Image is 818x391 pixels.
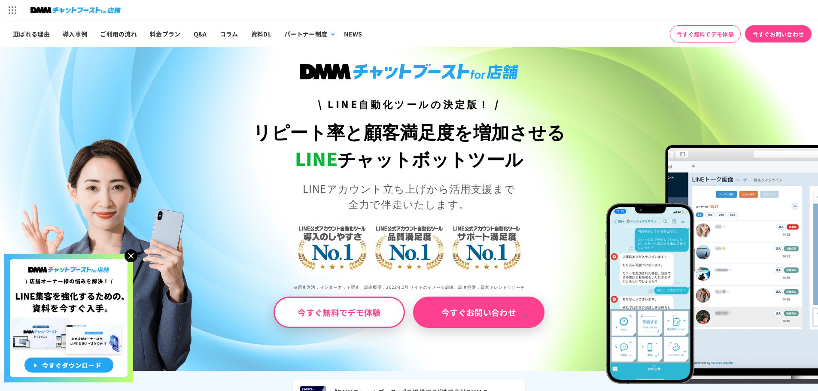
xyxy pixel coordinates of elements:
a: コラム [213,21,245,47]
h3: \ LINE自動化ツールの決定版！ / [204,97,614,112]
a: 今すぐお問い合わせ [745,25,812,42]
a: 資料DL [245,21,278,47]
h1: リピート率と顧客満足度を増加させる チャットボットツール [204,118,614,172]
p: LINEアカウント立ち上げから活用支援まで 全力で伴走いたします。 [204,181,614,212]
a: 料金プラン [143,21,187,47]
a: 導入事例 [56,21,94,47]
a: 今すぐ無料でデモ体験 [670,25,741,42]
img: サービス [1,1,23,19]
div: パートナー制度 [284,30,327,38]
p: ※調査方法：インターネット調査、調査概要：2022年2月 サイトのイメージ調査、調査提供：日本トレンドリサーチ [204,278,614,297]
img: チャットブーストfor店舗 [30,4,121,16]
span: LINE [295,145,338,171]
a: 店舗オーナー様の悩みを解決!LINE集客を狂化するための資料を今すぐ入手! [4,254,133,264]
a: 今すぐ無料でデモ体験 [274,297,405,328]
img: 店舗オーナー様の悩みを解決!LINE集客を狂化するための資料を今すぐ入手! [4,254,133,382]
a: ご利用の流れ [94,21,143,47]
a: NEWS [338,21,368,47]
img: LINE公式アカウント自動化ツール導入のしやすさNo.1｜LINE公式アカウント自動化ツール品質満足度No.1｜LINE公式アカウント自動化ツールサポート満足度No.1 [270,192,549,300]
a: Q&A [187,21,213,47]
a: 選ばれる理由 [6,21,56,47]
a: 今すぐお問い合わせ [413,297,544,328]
